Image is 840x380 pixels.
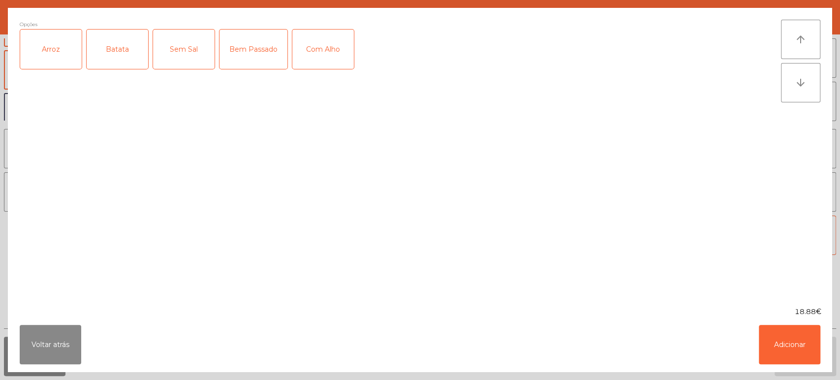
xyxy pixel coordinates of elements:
button: Adicionar [759,325,820,364]
span: Opções [20,20,37,29]
button: Voltar atrás [20,325,81,364]
i: arrow_downward [795,77,807,89]
div: Bem Passado [219,30,287,69]
div: 18.88€ [8,307,832,317]
div: Com Alho [292,30,354,69]
div: Sem Sal [153,30,215,69]
div: Batata [87,30,148,69]
button: arrow_downward [781,63,820,102]
button: arrow_upward [781,20,820,59]
div: Arroz [20,30,82,69]
i: arrow_upward [795,33,807,45]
